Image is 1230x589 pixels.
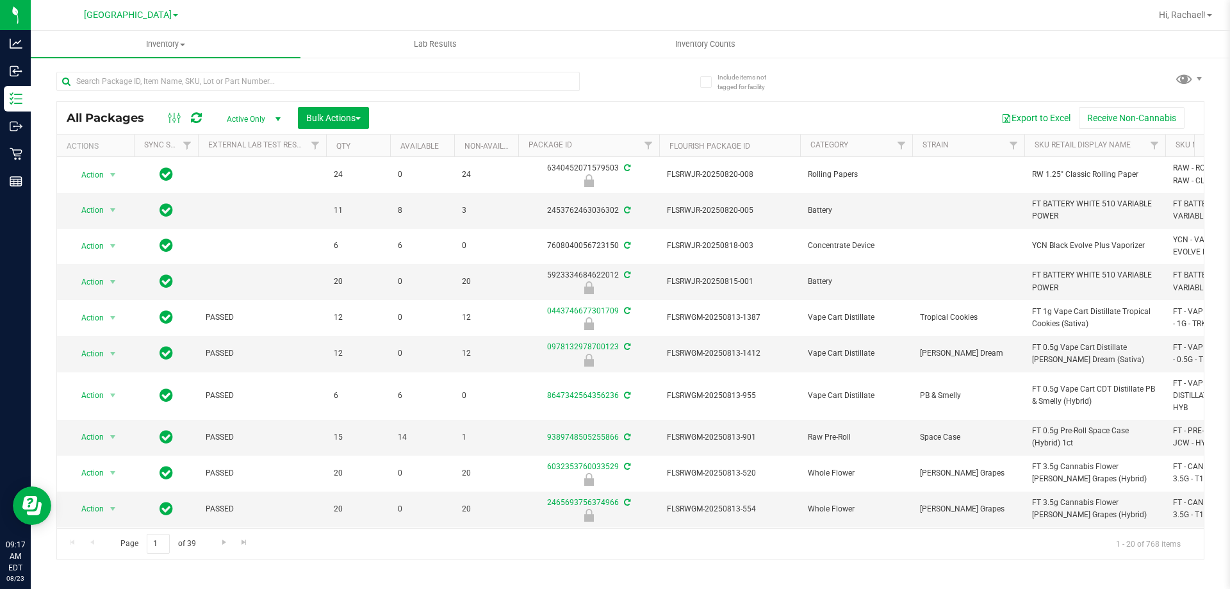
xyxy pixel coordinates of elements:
div: Newly Received [516,509,661,522]
span: Sync from Compliance System [622,241,630,250]
span: 20 [334,276,382,288]
span: 12 [462,311,511,324]
a: Package ID [529,140,572,149]
p: 09:17 AM EDT [6,539,25,574]
div: Newly Received [516,174,661,187]
span: 0 [398,169,447,181]
span: FT 0.5g Vape Cart Distillate [PERSON_NAME] Dream (Sativa) [1032,342,1158,366]
a: 0978132978700123 [547,342,619,351]
span: 0 [462,240,511,252]
a: Filter [638,135,659,156]
span: 14 [398,431,447,444]
span: Concentrate Device [808,240,905,252]
inline-svg: Reports [10,175,22,188]
span: FT 3.5g Cannabis Flower [PERSON_NAME] Grapes (Hybrid) [1032,497,1158,521]
span: In Sync [160,464,173,482]
a: Go to the last page [235,534,254,551]
span: Page of 39 [110,534,206,554]
div: Newly Received [516,473,661,486]
span: FLSRWGM-20250813-901 [667,431,792,444]
span: select [105,309,121,327]
span: Sync from Compliance System [622,306,630,315]
span: FLSRWJR-20250815-001 [667,276,792,288]
span: Vape Cart Distillate [808,347,905,360]
div: 7608040056723150 [516,240,661,252]
span: [PERSON_NAME] Grapes [920,503,1017,515]
span: Whole Flower [808,503,905,515]
span: Include items not tagged for facility [717,72,782,92]
span: FLSRWJR-20250818-003 [667,240,792,252]
span: Sync from Compliance System [622,498,630,507]
span: Sync from Compliance System [622,462,630,471]
span: Action [70,345,104,363]
a: Flourish Package ID [669,142,750,151]
iframe: Resource center [13,486,51,525]
span: [PERSON_NAME] Grapes [920,467,1017,479]
span: Sync from Compliance System [622,270,630,279]
a: Sync Status [144,140,193,149]
span: FT 0.5g Vape Cart CDT Distillate PB & Smelly (Hybrid) [1032,383,1158,408]
span: FLSRWGM-20250813-520 [667,467,792,479]
span: Action [70,309,104,327]
button: Export to Excel [993,107,1079,129]
span: FLSRWJR-20250820-005 [667,204,792,217]
span: Action [70,273,104,291]
span: Sync from Compliance System [622,206,630,215]
span: 12 [462,347,511,360]
span: FT BATTERY WHITE 510 VARIABLE POWER [1032,269,1158,294]
span: In Sync [160,272,173,290]
span: 15 [334,431,382,444]
span: Whole Flower [808,467,905,479]
span: In Sync [160,500,173,518]
span: select [105,386,121,404]
a: 2465693756374966 [547,498,619,507]
span: In Sync [160,236,173,254]
span: Raw Pre-Roll [808,431,905,444]
span: FT 0.5g Pre-Roll Space Case (Hybrid) 1ct [1032,425,1158,449]
a: Go to the next page [215,534,233,551]
span: FLSRWGM-20250813-1387 [667,311,792,324]
span: 6 [334,390,382,402]
span: select [105,500,121,518]
span: 20 [462,276,511,288]
span: 3 [462,204,511,217]
button: Bulk Actions [298,107,369,129]
a: Filter [177,135,198,156]
span: select [105,201,121,219]
inline-svg: Inbound [10,65,22,78]
a: Filter [891,135,912,156]
span: Action [70,500,104,518]
span: 20 [462,467,511,479]
a: SKU Name [1176,140,1214,149]
span: Action [70,464,104,482]
a: Filter [305,135,326,156]
span: PASSED [206,311,318,324]
a: 0443746677301709 [547,306,619,315]
span: 24 [462,169,511,181]
span: 0 [398,503,447,515]
span: select [105,273,121,291]
span: 0 [398,347,447,360]
span: Sync from Compliance System [622,433,630,442]
span: PASSED [206,467,318,479]
span: Vape Cart Distillate [808,311,905,324]
a: External Lab Test Result [208,140,309,149]
span: FLSRWGM-20250813-1412 [667,347,792,360]
span: Action [70,166,104,184]
span: select [105,428,121,446]
div: 2453762463036302 [516,204,661,217]
span: In Sync [160,344,173,362]
span: In Sync [160,165,173,183]
span: 8 [398,204,447,217]
span: FT 3.5g Cannabis Flower [PERSON_NAME] Grapes (Hybrid) [1032,461,1158,485]
p: 08/23 [6,574,25,583]
a: 9389748505255866 [547,433,619,442]
inline-svg: Inventory [10,92,22,105]
span: 24 [334,169,382,181]
div: 5923334684622012 [516,269,661,294]
span: 0 [398,467,447,479]
span: Battery [808,276,905,288]
span: Sync from Compliance System [622,391,630,400]
span: 1 [462,431,511,444]
div: 6340452071579503 [516,162,661,187]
